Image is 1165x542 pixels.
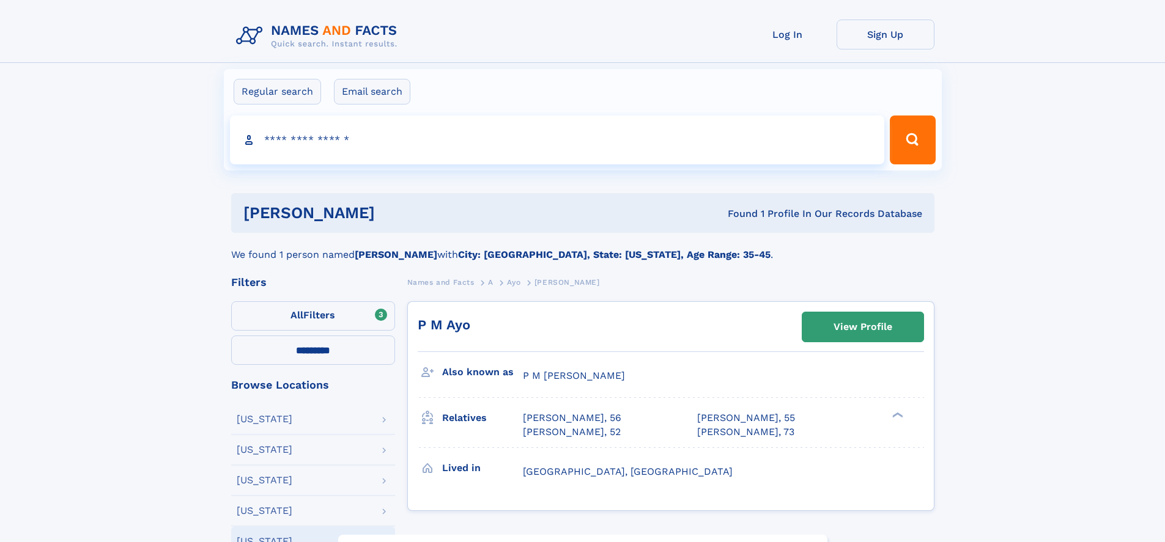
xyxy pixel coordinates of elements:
[458,249,771,260] b: City: [GEOGRAPHIC_DATA], State: [US_STATE], Age Range: 35-45
[834,313,892,341] div: View Profile
[889,411,904,419] div: ❯
[334,79,410,104] label: Email search
[230,115,885,164] input: search input
[237,475,292,485] div: [US_STATE]
[523,370,625,381] span: P M [PERSON_NAME]
[231,233,934,262] div: We found 1 person named with .
[355,249,437,260] b: [PERSON_NAME]
[442,362,523,383] h3: Also known as
[739,20,837,49] a: Log In
[488,274,494,290] a: A
[442,458,523,478] h3: Lived in
[237,506,292,516] div: [US_STATE]
[231,301,395,331] label: Filters
[237,445,292,455] div: [US_STATE]
[231,277,395,288] div: Filters
[507,278,520,287] span: Ayo
[523,411,621,425] a: [PERSON_NAME], 56
[837,20,934,49] a: Sign Up
[890,115,935,164] button: Search Button
[507,274,520,290] a: Ayo
[488,278,494,287] span: A
[237,414,292,424] div: [US_STATE]
[234,79,321,104] label: Regular search
[290,309,303,321] span: All
[534,278,600,287] span: [PERSON_NAME]
[802,312,923,342] a: View Profile
[418,317,470,332] a: P M Ayo
[697,425,794,439] a: [PERSON_NAME], 73
[231,20,407,53] img: Logo Names and Facts
[442,408,523,428] h3: Relatives
[551,207,922,221] div: Found 1 Profile In Our Records Database
[231,379,395,390] div: Browse Locations
[697,411,795,425] a: [PERSON_NAME], 55
[523,466,733,477] span: [GEOGRAPHIC_DATA], [GEOGRAPHIC_DATA]
[243,205,552,221] h1: [PERSON_NAME]
[523,425,621,439] a: [PERSON_NAME], 52
[407,274,475,290] a: Names and Facts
